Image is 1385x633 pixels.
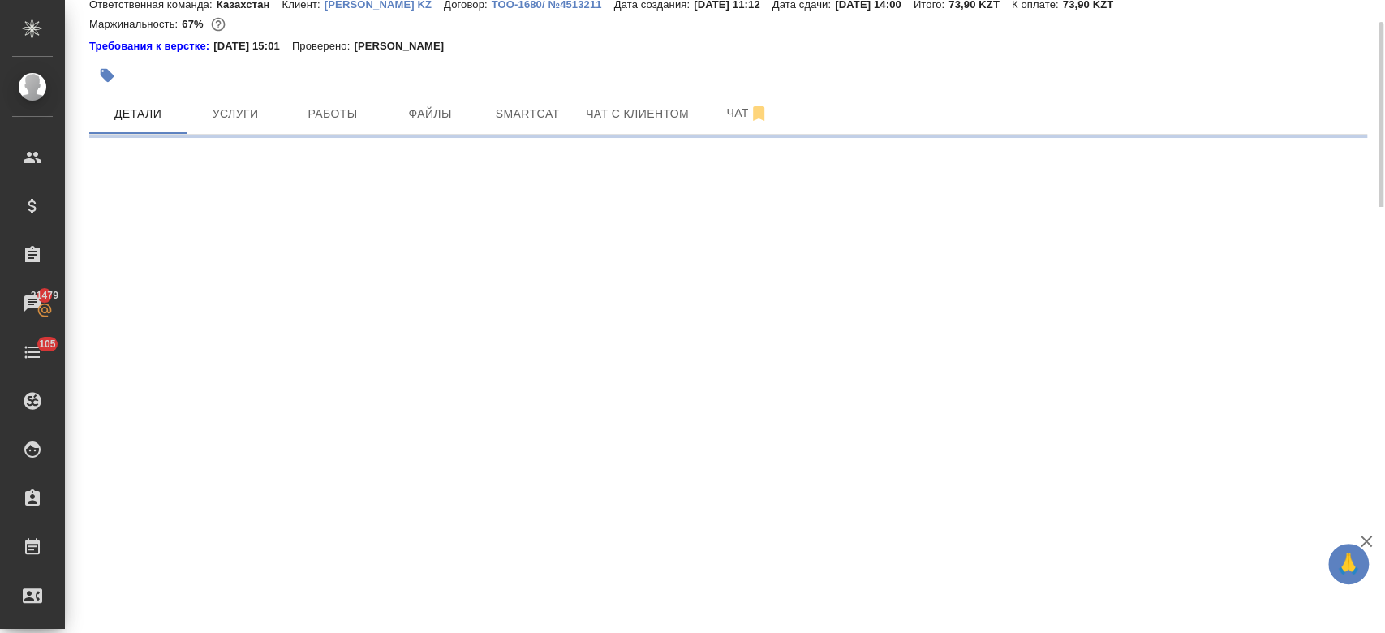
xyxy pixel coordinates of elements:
[89,58,125,93] button: Добавить тэг
[1328,544,1369,584] button: 🙏
[208,14,229,35] button: 3.18 RUB;
[391,104,469,124] span: Файлы
[586,104,689,124] span: Чат с клиентом
[1335,547,1362,581] span: 🙏
[708,103,786,123] span: Чат
[4,332,61,372] a: 105
[99,104,177,124] span: Детали
[196,104,274,124] span: Услуги
[213,38,292,54] p: [DATE] 15:01
[294,104,372,124] span: Работы
[89,38,213,54] div: Нажми, чтобы открыть папку с инструкцией
[89,38,213,54] a: Требования к верстке:
[292,38,355,54] p: Проверено:
[29,336,66,352] span: 105
[182,18,207,30] p: 67%
[4,283,61,324] a: 21479
[354,38,456,54] p: [PERSON_NAME]
[89,18,182,30] p: Маржинальность:
[488,104,566,124] span: Smartcat
[21,287,68,304] span: 21479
